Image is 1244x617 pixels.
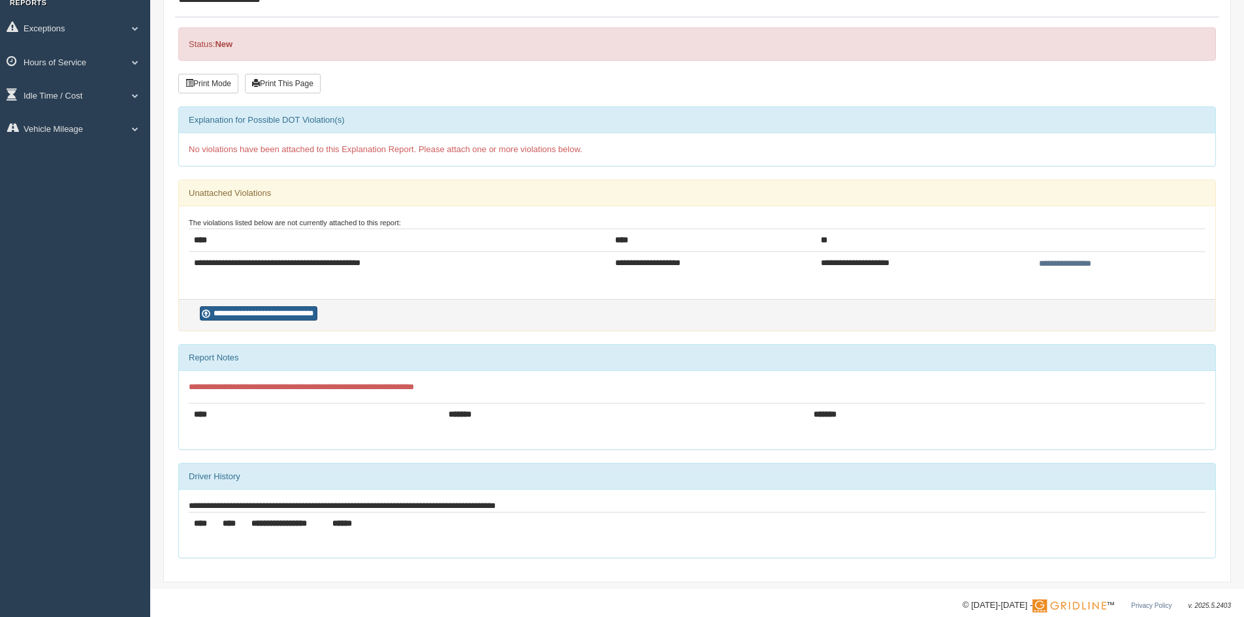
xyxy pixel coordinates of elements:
[1131,602,1172,609] a: Privacy Policy
[179,107,1215,133] div: Explanation for Possible DOT Violation(s)
[178,27,1216,61] div: Status:
[189,219,401,227] small: The violations listed below are not currently attached to this report:
[178,74,238,93] button: Print Mode
[179,345,1215,371] div: Report Notes
[179,180,1215,206] div: Unattached Violations
[1188,602,1231,609] span: v. 2025.5.2403
[963,599,1231,612] div: © [DATE]-[DATE] - ™
[215,39,232,49] strong: New
[179,464,1215,490] div: Driver History
[245,74,321,93] button: Print This Page
[1032,599,1106,612] img: Gridline
[189,144,582,154] span: No violations have been attached to this Explanation Report. Please attach one or more violations...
